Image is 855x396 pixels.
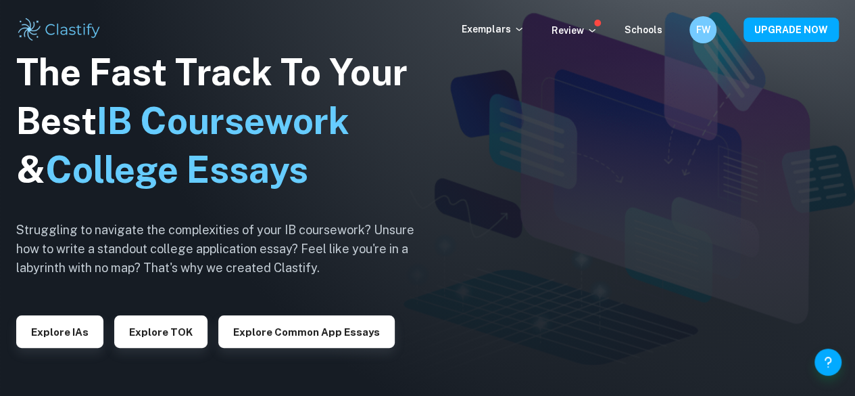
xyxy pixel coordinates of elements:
[16,221,435,278] h6: Struggling to navigate the complexities of your IB coursework? Unsure how to write a standout col...
[689,16,716,43] button: FW
[218,315,395,348] button: Explore Common App essays
[114,325,207,338] a: Explore TOK
[16,48,435,194] h1: The Fast Track To Your Best &
[552,23,597,38] p: Review
[16,16,102,43] img: Clastify logo
[97,100,349,142] span: IB Coursework
[114,315,207,348] button: Explore TOK
[814,349,841,376] button: Help and Feedback
[16,315,103,348] button: Explore IAs
[625,24,662,35] a: Schools
[218,325,395,338] a: Explore Common App essays
[695,22,711,37] h6: FW
[743,18,839,42] button: UPGRADE NOW
[16,325,103,338] a: Explore IAs
[45,148,308,191] span: College Essays
[462,22,524,37] p: Exemplars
